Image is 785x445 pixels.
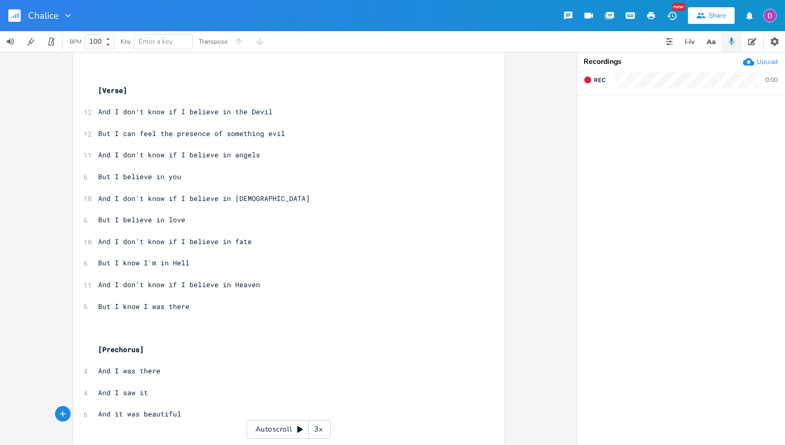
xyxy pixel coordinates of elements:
[98,409,181,419] span: And it was beautiful
[765,77,778,83] div: 0:00
[98,194,310,203] span: And I don't know if I believe in [DEMOGRAPHIC_DATA]
[28,11,59,20] span: Chalice
[98,388,148,397] span: And I saw it
[763,9,777,22] img: Dylan
[98,107,273,116] span: And I don't know if I believe in the Devil
[579,72,610,88] button: Rec
[661,6,682,25] button: New
[743,56,778,68] button: Upload
[98,86,127,95] span: [Verse]
[70,39,82,45] div: BPM
[98,129,285,138] span: But I can feel the presence of something evil
[672,3,685,11] div: New
[98,215,185,224] span: But I believe in love
[98,302,190,311] span: But I know I was there
[98,280,260,289] span: And I don't know if I believe in Heaven
[247,420,331,439] div: Autoscroll
[309,420,328,439] div: 3x
[757,58,778,66] div: Upload
[98,150,260,159] span: And I don't know if I believe in angels
[98,172,181,181] span: But I believe in you
[98,345,144,354] span: [Prechorus]
[98,366,160,375] span: And I was there
[120,38,131,45] div: Key
[199,38,227,45] div: Transpose
[688,7,735,24] button: Share
[584,58,779,65] div: Recordings
[594,76,605,84] span: Rec
[98,237,252,246] span: And I don't know if I believe in fate
[98,258,190,267] span: But I know I'm in Hell
[709,11,726,20] div: Share
[139,37,173,46] span: Enter a key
